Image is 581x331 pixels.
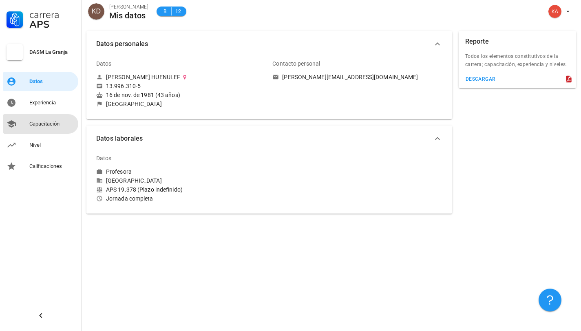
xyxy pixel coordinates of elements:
button: Datos laborales [86,126,452,152]
div: Contacto personal [272,54,320,73]
span: B [161,7,168,15]
div: Datos [96,148,112,168]
div: [GEOGRAPHIC_DATA] [96,177,266,184]
div: [PERSON_NAME][EMAIL_ADDRESS][DOMAIN_NAME] [282,73,418,81]
div: APS 19.378 (Plazo indefinido) [96,186,266,193]
div: Nivel [29,142,75,148]
a: Datos [3,72,78,91]
div: DASM La Granja [29,49,75,55]
div: Datos [29,78,75,85]
div: Profesora [106,168,132,175]
div: Experiencia [29,99,75,106]
div: Reporte [465,31,489,52]
div: APS [29,20,75,29]
div: Capacitación [29,121,75,127]
span: Datos personales [96,38,433,50]
a: [PERSON_NAME][EMAIL_ADDRESS][DOMAIN_NAME] [272,73,442,81]
a: Experiencia [3,93,78,113]
div: 13.996.310-5 [106,82,141,90]
div: Todos los elementos constitutivos de la carrera; capacitación, experiencia y niveles. [459,52,576,73]
div: 16 de nov. de 1981 (43 años) [96,91,266,99]
a: Capacitación [3,114,78,134]
button: Datos personales [86,31,452,57]
div: [PERSON_NAME] HUENULEF [106,73,180,81]
div: Jornada completa [96,195,266,202]
a: Calificaciones [3,157,78,176]
div: Carrera [29,10,75,20]
div: Mis datos [109,11,148,20]
span: Datos laborales [96,133,433,144]
span: 12 [175,7,181,15]
div: Calificaciones [29,163,75,170]
button: descargar [462,73,499,85]
div: Datos [96,54,112,73]
div: [GEOGRAPHIC_DATA] [106,100,162,108]
a: Nivel [3,135,78,155]
div: avatar [548,5,561,18]
div: [PERSON_NAME] [109,3,148,11]
div: avatar [88,3,104,20]
div: descargar [465,76,496,82]
span: KD [92,3,101,20]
